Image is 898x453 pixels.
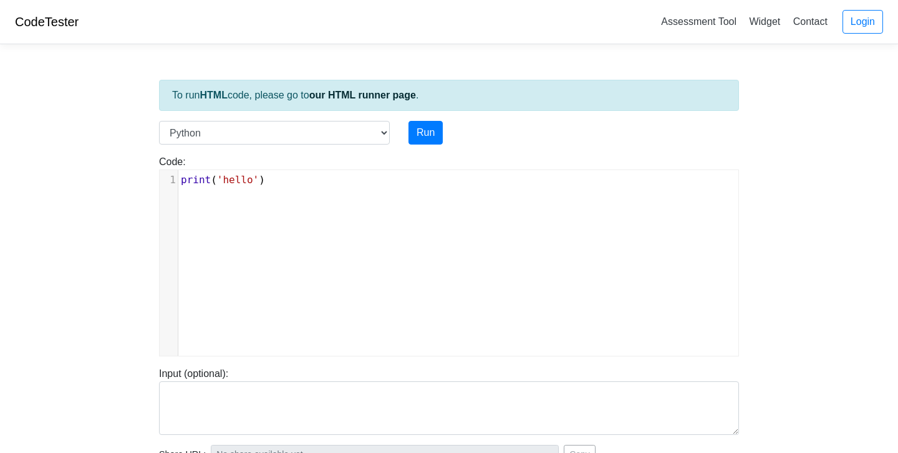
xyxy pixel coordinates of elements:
[200,90,227,100] strong: HTML
[15,15,79,29] a: CodeTester
[217,174,259,186] span: 'hello'
[842,10,883,34] a: Login
[160,173,178,188] div: 1
[150,155,748,356] div: Code:
[408,121,443,145] button: Run
[788,11,833,32] a: Contact
[181,174,211,186] span: print
[159,80,739,111] div: To run code, please go to .
[181,174,265,186] span: ( )
[150,366,748,435] div: Input (optional):
[744,11,785,32] a: Widget
[656,11,741,32] a: Assessment Tool
[309,90,416,100] a: our HTML runner page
